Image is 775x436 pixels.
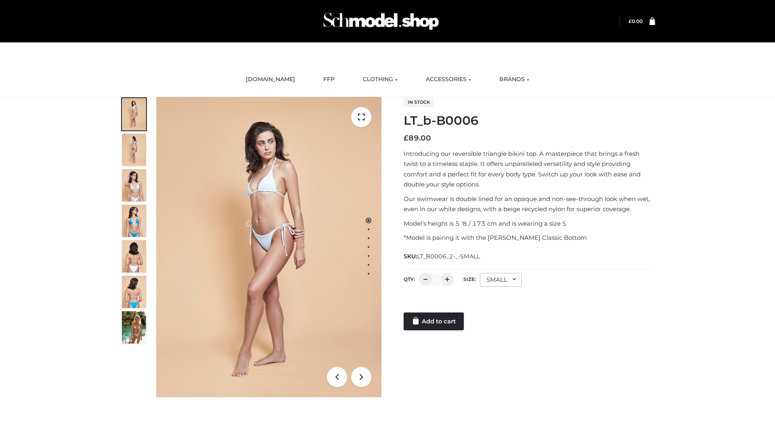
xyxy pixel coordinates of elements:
[404,149,655,190] p: Introducing our reversible triangle bikini top. A masterpiece that brings a fresh twist to a time...
[122,169,146,201] img: ArielClassicBikiniTop_CloudNine_AzureSky_OW114ECO_3-scaled.jpg
[404,134,408,143] span: £
[320,5,442,37] img: Schmodel Admin 964
[417,253,480,260] span: LT_B0006_2-_-SMALL
[404,134,431,143] bdi: 89.00
[122,205,146,237] img: ArielClassicBikiniTop_CloudNine_AzureSky_OW114ECO_4-scaled.jpg
[404,276,415,282] label: QTY:
[628,18,643,24] a: £0.00
[357,71,404,88] a: CLOTHING
[317,71,341,88] a: FFP
[240,71,301,88] a: [DOMAIN_NAME]
[122,276,146,308] img: ArielClassicBikiniTop_CloudNine_AzureSky_OW114ECO_8-scaled.jpg
[628,18,632,24] span: £
[420,71,477,88] a: ACCESSORIES
[463,276,476,282] label: Size:
[493,71,535,88] a: BRANDS
[404,194,655,214] p: Our swimwear is double lined for an opaque and non-see-through look when wet, even in our white d...
[122,311,146,344] img: Arieltop_CloudNine_AzureSky2.jpg
[404,218,655,229] p: Model’s height is 5 ‘8 / 173 cm and is wearing a size S.
[122,240,146,272] img: ArielClassicBikiniTop_CloudNine_AzureSky_OW114ECO_7-scaled.jpg
[156,97,381,397] img: ArielClassicBikiniTop_CloudNine_AzureSky_OW114ECO_1
[122,134,146,166] img: ArielClassicBikiniTop_CloudNine_AzureSky_OW114ECO_2-scaled.jpg
[404,233,655,243] p: *Model is pairing it with the [PERSON_NAME] Classic Bottom
[480,273,522,287] div: SMALL
[628,18,643,24] bdi: 0.00
[404,312,464,330] a: Add to cart
[122,98,146,130] img: ArielClassicBikiniTop_CloudNine_AzureSky_OW114ECO_1-scaled.jpg
[404,252,481,261] span: SKU:
[404,113,655,128] h1: LT_b-B0006
[404,97,434,107] span: In stock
